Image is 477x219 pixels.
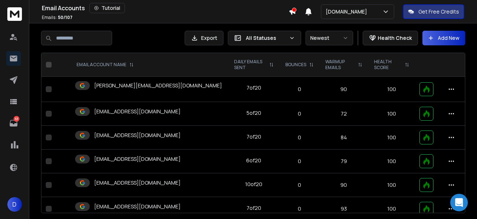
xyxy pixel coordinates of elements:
[94,155,181,163] p: [EMAIL_ADDRESS][DOMAIN_NAME]
[325,59,355,71] p: WARMUP EMAILS
[403,4,464,19] button: Get Free Credits
[42,3,289,13] div: Email Accounts
[326,8,370,15] p: [DOMAIN_NAME]
[368,150,415,173] td: 100
[319,77,369,102] td: 90
[247,133,261,140] div: 7 of 20
[185,31,223,45] button: Export
[368,173,415,197] td: 100
[245,181,262,188] div: 10 of 20
[94,108,181,115] p: [EMAIL_ADDRESS][DOMAIN_NAME]
[319,173,369,197] td: 90
[234,59,266,71] p: DAILY EMAILS SENT
[14,116,19,122] p: 63
[306,31,353,45] button: Newest
[418,8,459,15] p: Get Free Credits
[319,102,369,126] td: 72
[284,110,315,117] p: 0
[247,109,261,117] div: 5 of 20
[368,102,415,126] td: 100
[422,31,465,45] button: Add New
[378,34,412,42] p: Health Check
[6,116,21,131] a: 63
[94,203,181,210] p: [EMAIL_ADDRESS][DOMAIN_NAME]
[246,157,261,164] div: 6 of 20
[7,197,22,212] button: D
[89,3,125,13] button: Tutorial
[374,59,402,71] p: HEALTH SCORE
[42,15,73,20] p: Emails :
[247,84,261,91] div: 7 of 20
[319,126,369,150] td: 84
[450,194,468,211] div: Open Intercom Messenger
[94,179,181,186] p: [EMAIL_ADDRESS][DOMAIN_NAME]
[368,126,415,150] td: 100
[246,34,286,42] p: All Statuses
[284,134,315,141] p: 0
[363,31,418,45] button: Health Check
[284,86,315,93] p: 0
[77,62,134,68] div: EMAIL ACCOUNT NAME
[94,132,181,139] p: [EMAIL_ADDRESS][DOMAIN_NAME]
[284,181,315,189] p: 0
[94,82,222,89] p: [PERSON_NAME][EMAIL_ADDRESS][DOMAIN_NAME]
[284,205,315,212] p: 0
[247,204,261,212] div: 7 of 20
[284,158,315,165] p: 0
[368,77,415,102] td: 100
[285,62,306,68] p: BOUNCES
[319,150,369,173] td: 79
[58,14,73,20] span: 50 / 107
